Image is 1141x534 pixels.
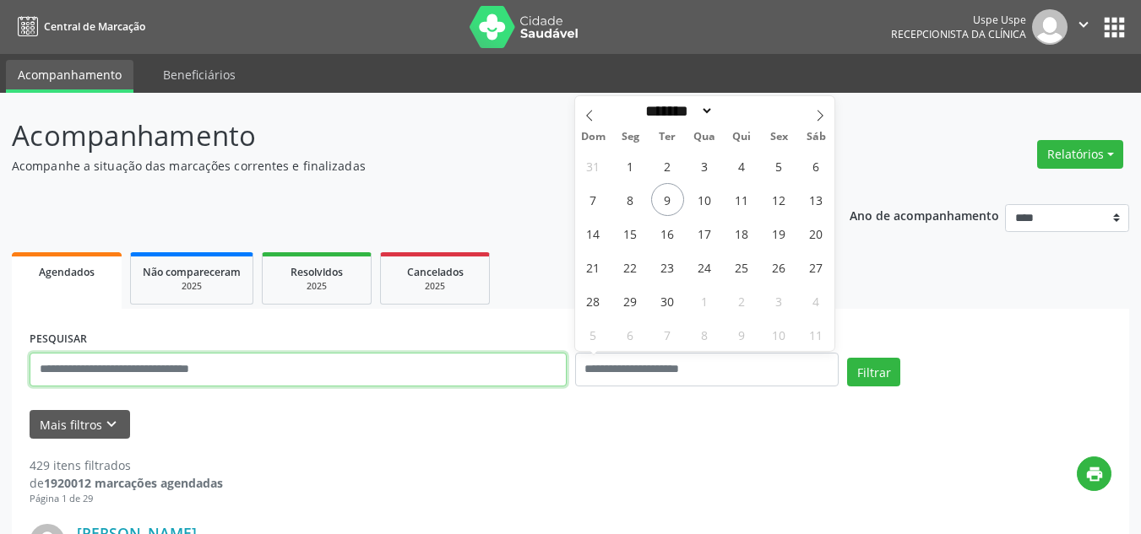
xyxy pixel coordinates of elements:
[725,183,758,216] span: Setembro 11, 2025
[1074,15,1093,34] i: 
[686,132,723,143] span: Qua
[800,217,833,250] span: Setembro 20, 2025
[577,251,610,283] span: Setembro 21, 2025
[763,183,796,216] span: Setembro 12, 2025
[12,13,145,40] a: Central de Marcação
[577,217,610,250] span: Setembro 14, 2025
[614,149,647,182] span: Setembro 1, 2025
[30,492,223,506] div: Página 1 de 29
[102,415,121,434] i: keyboard_arrow_down
[800,251,833,283] span: Setembro 27, 2025
[850,204,999,225] p: Ano de acompanhamento
[614,318,647,351] span: Outubro 6, 2025
[640,102,714,120] select: Month
[651,217,684,250] span: Setembro 16, 2025
[30,474,223,492] div: de
[725,251,758,283] span: Setembro 25, 2025
[12,157,794,175] p: Acompanhe a situação das marcações correntes e finalizadas
[393,280,477,293] div: 2025
[1085,465,1104,483] i: print
[1077,456,1111,491] button: print
[6,60,133,93] a: Acompanhamento
[763,318,796,351] span: Outubro 10, 2025
[891,13,1026,27] div: Uspe Uspe
[651,318,684,351] span: Outubro 7, 2025
[291,265,343,279] span: Resolvidos
[30,456,223,474] div: 429 itens filtrados
[763,149,796,182] span: Setembro 5, 2025
[763,251,796,283] span: Setembro 26, 2025
[12,115,794,157] p: Acompanhamento
[44,19,145,34] span: Central de Marcação
[891,27,1026,41] span: Recepcionista da clínica
[614,284,647,317] span: Setembro 29, 2025
[1037,140,1123,169] button: Relatórios
[797,132,834,143] span: Sáb
[143,280,241,293] div: 2025
[688,251,721,283] span: Setembro 24, 2025
[407,265,464,279] span: Cancelados
[577,318,610,351] span: Outubro 5, 2025
[614,183,647,216] span: Setembro 8, 2025
[725,217,758,250] span: Setembro 18, 2025
[151,60,247,89] a: Beneficiários
[1068,9,1100,45] button: 
[688,149,721,182] span: Setembro 3, 2025
[651,183,684,216] span: Setembro 9, 2025
[800,284,833,317] span: Outubro 4, 2025
[577,149,610,182] span: Agosto 31, 2025
[39,265,95,279] span: Agendados
[1032,9,1068,45] img: img
[725,284,758,317] span: Outubro 2, 2025
[651,149,684,182] span: Setembro 2, 2025
[723,132,760,143] span: Qui
[30,410,130,440] button: Mais filtroskeyboard_arrow_down
[800,183,833,216] span: Setembro 13, 2025
[44,475,223,491] strong: 1920012 marcações agendadas
[577,284,610,317] span: Setembro 28, 2025
[575,132,612,143] span: Dom
[649,132,686,143] span: Ter
[1100,13,1129,42] button: apps
[763,217,796,250] span: Setembro 19, 2025
[611,132,649,143] span: Seg
[714,102,769,120] input: Year
[688,183,721,216] span: Setembro 10, 2025
[577,183,610,216] span: Setembro 7, 2025
[763,284,796,317] span: Outubro 3, 2025
[143,265,241,279] span: Não compareceram
[30,326,87,353] label: PESQUISAR
[688,318,721,351] span: Outubro 8, 2025
[688,284,721,317] span: Outubro 1, 2025
[651,251,684,283] span: Setembro 23, 2025
[847,358,900,386] button: Filtrar
[614,251,647,283] span: Setembro 22, 2025
[651,284,684,317] span: Setembro 30, 2025
[274,280,359,293] div: 2025
[614,217,647,250] span: Setembro 15, 2025
[725,318,758,351] span: Outubro 9, 2025
[688,217,721,250] span: Setembro 17, 2025
[760,132,797,143] span: Sex
[725,149,758,182] span: Setembro 4, 2025
[800,318,833,351] span: Outubro 11, 2025
[800,149,833,182] span: Setembro 6, 2025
